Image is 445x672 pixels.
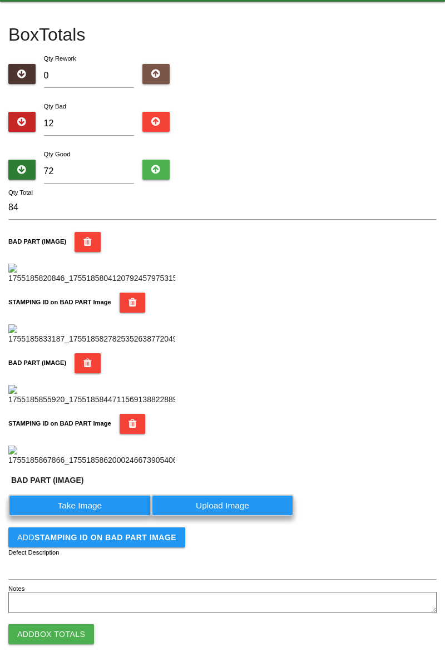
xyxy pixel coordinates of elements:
[120,293,146,313] button: STAMPING ID on BAD PART Image
[75,232,101,252] button: BAD PART (IMAGE)
[120,414,146,434] button: STAMPING ID on BAD PART Image
[8,584,24,594] label: Notes
[8,299,111,305] b: STAMPING ID on BAD PART Image
[8,446,175,466] img: 1755185867866_17551858620002466739054064924526.jpg
[44,55,76,62] label: Qty Rework
[8,420,111,427] b: STAMPING ID on BAD PART Image
[8,548,60,557] label: Defect Description
[8,624,94,644] button: AddBox Totals
[75,353,101,373] button: BAD PART (IMAGE)
[8,238,66,245] b: BAD PART (IMAGE)
[8,188,33,197] label: Qty Total
[8,25,437,45] h4: Box Totals
[8,359,66,366] b: BAD PART (IMAGE)
[8,264,175,284] img: 1755185820846_17551858041207924579753150190273.jpg
[44,151,71,157] label: Qty Good
[8,527,185,547] button: AddSTAMPING ID on BAD PART Image
[34,533,176,542] b: STAMPING ID on BAD PART Image
[151,495,294,516] label: Upload Image
[8,324,175,345] img: 1755185833187_17551858278253526387720490822427.jpg
[44,103,66,110] label: Qty Bad
[8,385,175,406] img: 1755185855920_17551858447115691388228892015851.jpg
[11,476,83,485] b: BAD PART (IMAGE)
[8,495,151,516] label: Take Image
